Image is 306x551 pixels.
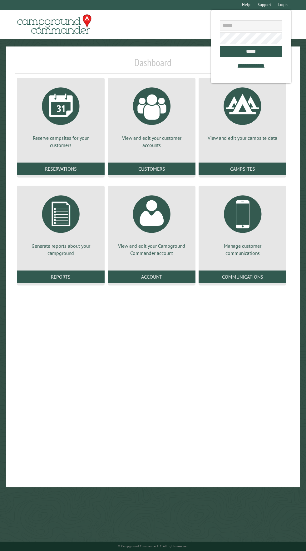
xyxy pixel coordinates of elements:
a: Account [108,271,195,283]
a: View and edit your Campground Commander account [115,191,188,256]
a: Communications [199,271,286,283]
small: © Campground Commander LLC. All rights reserved. [118,544,188,548]
a: Generate reports about your campground [24,191,97,256]
a: Reservations [17,163,105,175]
a: Campsites [199,163,286,175]
a: Reports [17,271,105,283]
a: Reserve campsites for your customers [24,83,97,149]
a: Customers [108,163,195,175]
p: View and edit your Campground Commander account [115,242,188,256]
img: Campground Commander [15,12,93,37]
a: Manage customer communications [206,191,279,256]
a: View and edit your campsite data [206,83,279,141]
a: View and edit your customer accounts [115,83,188,149]
p: Generate reports about your campground [24,242,97,256]
p: View and edit your customer accounts [115,134,188,149]
p: Reserve campsites for your customers [24,134,97,149]
p: View and edit your campsite data [206,134,279,141]
h1: Dashboard [15,56,291,74]
p: Manage customer communications [206,242,279,256]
